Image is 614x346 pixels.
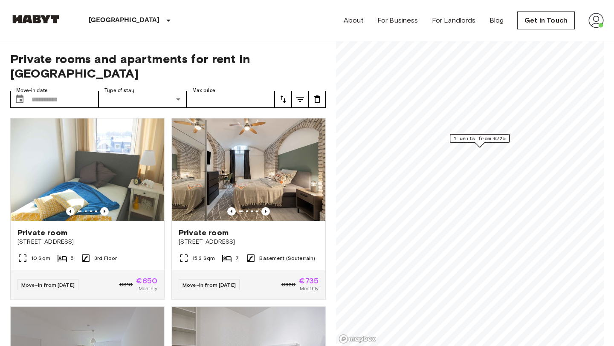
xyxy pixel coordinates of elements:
button: tune [309,91,326,108]
a: Marketing picture of unit DE-02-011-001-01HFPrevious imagePrevious imagePrivate room[STREET_ADDRE... [10,118,165,300]
a: Get in Touch [517,12,575,29]
div: Map marker [450,134,510,147]
a: About [344,15,364,26]
p: [GEOGRAPHIC_DATA] [89,15,160,26]
span: [STREET_ADDRESS] [179,238,319,246]
span: Monthly [300,285,319,292]
span: Move-in from [DATE] [182,282,236,288]
a: Blog [489,15,504,26]
span: 15.3 Sqm [192,254,215,262]
button: Previous image [100,207,109,216]
button: Previous image [66,207,75,216]
span: 1 units from €725 [454,135,506,142]
button: Choose date [11,91,28,108]
span: 7 [235,254,239,262]
span: €810 [119,281,133,288]
span: 5 [71,254,74,262]
button: Previous image [227,207,236,216]
a: For Landlords [432,15,476,26]
span: Private room [179,228,229,238]
img: Marketing picture of unit DE-02-011-001-01HF [11,118,164,221]
button: Previous image [261,207,270,216]
span: €735 [299,277,319,285]
button: tune [292,91,309,108]
span: Basement (Souterrain) [259,254,315,262]
span: 3rd Floor [94,254,117,262]
span: Private rooms and apartments for rent in [GEOGRAPHIC_DATA] [10,52,326,81]
a: For Business [377,15,418,26]
a: Mapbox logo [339,334,376,344]
span: Private room [17,228,67,238]
img: Habyt [10,15,61,23]
span: €920 [281,281,296,288]
span: Move-in from [DATE] [21,282,75,288]
span: [STREET_ADDRESS] [17,238,157,246]
button: tune [275,91,292,108]
a: Marketing picture of unit DE-02-004-006-05HFPrevious imagePrevious imagePrivate room[STREET_ADDRE... [171,118,326,300]
img: avatar [588,13,604,28]
label: Move-in date [16,87,48,94]
span: Monthly [139,285,157,292]
span: €650 [136,277,157,285]
img: Marketing picture of unit DE-02-004-006-05HF [172,118,325,221]
label: Type of stay [104,87,134,94]
label: Max price [192,87,215,94]
span: 10 Sqm [31,254,50,262]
